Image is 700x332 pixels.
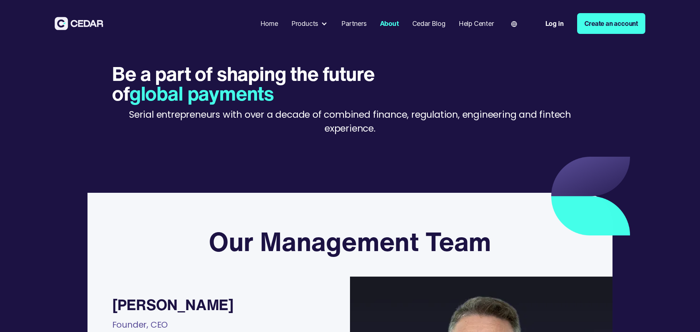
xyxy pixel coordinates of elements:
img: world icon [511,21,517,27]
a: Create an account [577,13,645,34]
div: Help Center [459,19,494,28]
h1: Be a part of shaping the future of [112,64,397,103]
a: About [377,15,402,32]
div: Cedar Blog [412,19,446,28]
a: Log in [538,13,571,34]
div: Home [260,19,278,28]
a: Help Center [455,15,497,32]
p: Serial entrepreneurs with over a decade of combined finance, regulation, engineering and fintech ... [112,108,588,136]
div: Products [291,19,318,28]
div: [PERSON_NAME] [112,296,234,313]
div: About [380,19,399,28]
a: Home [257,15,281,32]
a: Partners [338,15,370,32]
div: Log in [545,19,564,28]
span: global payments [129,79,274,108]
div: Products [288,15,331,32]
a: Cedar Blog [409,15,449,32]
h3: Our Management Team [209,226,491,257]
div: Partners [341,19,366,28]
